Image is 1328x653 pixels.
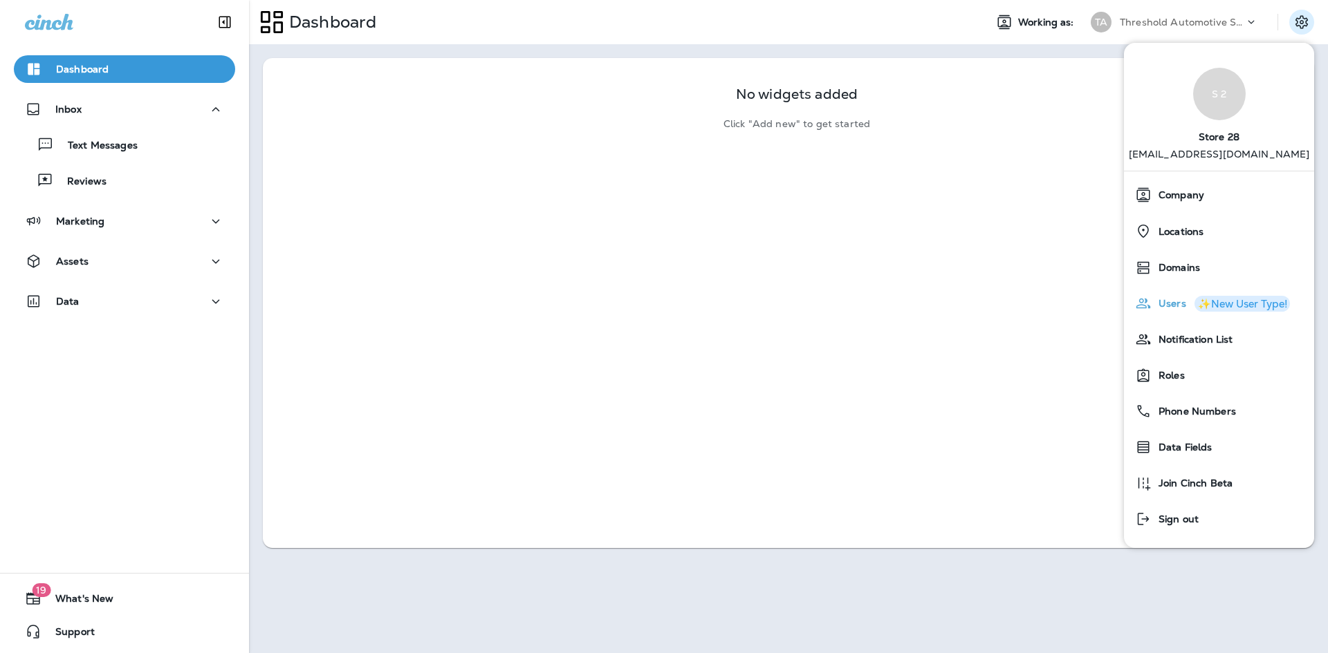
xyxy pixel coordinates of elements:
button: Inbox [14,95,235,123]
span: Working as: [1018,17,1077,28]
button: Data [14,287,235,315]
button: Phone Numbers [1124,393,1314,429]
button: Data Fields [1124,429,1314,465]
a: Notification List [1129,325,1309,353]
span: Phone Numbers [1152,406,1236,417]
p: Threshold Automotive Service dba Grease Monkey [1120,17,1244,28]
p: Click "Add new" to get started [723,118,870,130]
span: Locations [1152,226,1203,238]
a: Phone Numbers [1129,397,1309,425]
p: Marketing [56,216,104,227]
button: Assets [14,247,235,275]
button: Roles [1124,357,1314,393]
span: Company [1152,189,1204,201]
a: Company [1129,181,1309,209]
a: S 2Store 28 [EMAIL_ADDRESS][DOMAIN_NAME] [1124,54,1314,171]
button: Settings [1289,10,1314,35]
button: Collapse Sidebar [205,8,244,36]
span: Users [1152,298,1186,310]
span: Notification List [1152,334,1233,346]
span: What's New [41,593,113,609]
button: Marketing [14,207,235,235]
p: Data [56,296,80,307]
a: Roles [1129,361,1309,389]
span: Join Cinch Beta [1152,477,1233,489]
div: S 2 [1193,68,1246,120]
span: 19 [32,583,50,597]
button: Reviews [14,166,235,195]
button: Users✨New User Type! [1124,285,1314,321]
a: Users✨New User Type! [1129,290,1309,317]
button: ✨New User Type! [1195,296,1290,312]
span: Support [41,626,95,643]
p: No widgets added [736,88,858,100]
a: Data Fields [1129,433,1309,461]
a: Locations [1129,217,1309,245]
span: Data Fields [1152,442,1212,453]
button: Support [14,618,235,645]
button: Domains [1124,249,1314,285]
button: Text Messages [14,130,235,159]
p: Inbox [55,104,82,115]
span: Sign out [1152,513,1199,525]
button: Join Cinch Beta [1124,465,1314,501]
span: Roles [1152,370,1185,381]
p: Assets [56,256,89,267]
button: Notification List [1124,321,1314,357]
p: Dashboard [56,64,109,75]
button: 19What's New [14,585,235,612]
button: Locations [1124,213,1314,249]
a: Domains [1129,254,1309,281]
p: [EMAIL_ADDRESS][DOMAIN_NAME] [1129,149,1310,171]
p: Text Messages [54,140,138,153]
button: Company [1124,177,1314,213]
span: Store 28 [1199,120,1239,149]
span: Domains [1152,262,1200,274]
div: ✨New User Type! [1198,299,1287,309]
p: Dashboard [284,12,376,32]
p: Reviews [53,176,107,189]
div: TA [1091,12,1112,32]
button: Dashboard [14,55,235,83]
button: Sign out [1124,501,1314,537]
